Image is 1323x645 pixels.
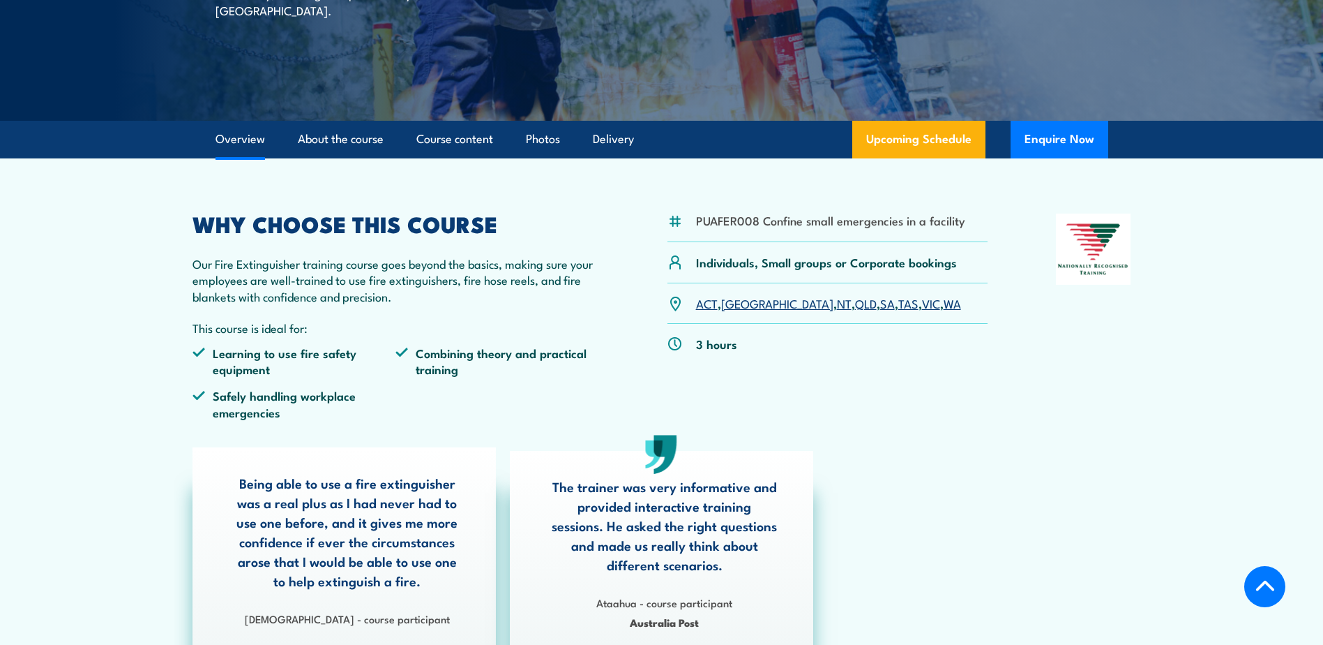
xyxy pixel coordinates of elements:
img: Nationally Recognised Training logo. [1056,214,1131,285]
li: Safely handling workplace emergencies [192,387,396,420]
p: Our Fire Extinguisher training course goes beyond the basics, making sure your employees are well... [192,255,600,304]
a: About the course [298,121,384,158]
a: Upcoming Schedule [852,121,985,158]
p: Individuals, Small groups or Corporate bookings [696,254,957,270]
a: TAS [898,295,918,311]
a: NT [837,295,852,311]
p: Being able to use a fire extinguisher was a real plus as I had never had to use one before, and i... [234,473,461,591]
p: 3 hours [696,336,737,352]
a: [GEOGRAPHIC_DATA] [721,295,833,311]
a: ACT [696,295,718,311]
a: WA [944,295,961,311]
button: Enquire Now [1011,121,1108,158]
li: Learning to use fire safety equipment [192,345,396,378]
h2: WHY CHOOSE THIS COURSE [192,214,600,233]
a: Photos [526,121,560,158]
li: Combining theory and practical training [395,345,599,378]
p: This course is ideal for: [192,320,600,336]
a: Delivery [593,121,634,158]
li: PUAFER008 Confine small emergencies in a facility [696,212,965,228]
span: Australia Post [551,614,778,630]
a: Course content [416,121,493,158]
a: Overview [216,121,265,158]
a: QLD [855,295,877,311]
a: SA [880,295,895,311]
strong: [DEMOGRAPHIC_DATA] - course participant [245,611,450,626]
p: , , , , , , , [696,295,961,311]
p: The trainer was very informative and provided interactive training sessions. He asked the right q... [551,477,778,574]
a: VIC [922,295,940,311]
strong: Ataahua - course participant [596,595,732,610]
